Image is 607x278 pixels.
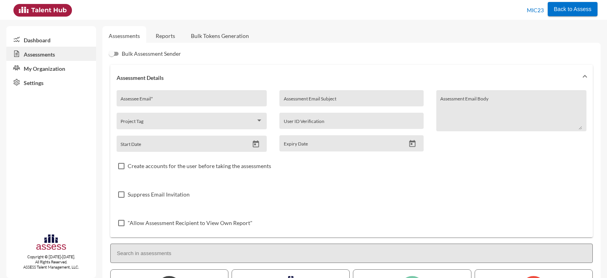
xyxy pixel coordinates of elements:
[110,65,593,90] mat-expansion-panel-header: Assessment Details
[36,233,67,253] img: assesscompany-logo.png
[554,6,592,12] span: Back to Assess
[548,4,598,13] a: Back to Assess
[6,254,96,270] p: Copyright © [DATE]-[DATE]. All Rights Reserved. ASSESS Talent Management, LLC.
[6,47,96,61] a: Assessments
[128,161,271,171] span: Create accounts for the user before taking the assessments
[6,75,96,89] a: Settings
[185,26,255,45] a: Bulk Tokens Generation
[110,244,593,263] input: Search in assessments
[109,32,140,39] a: Assessments
[249,140,263,148] button: Open calendar
[6,61,96,75] a: My Organization
[128,190,190,199] span: Suppress Email Invitation
[405,140,419,148] button: Open calendar
[6,32,96,47] a: Dashboard
[527,4,544,17] p: MIC23
[110,90,593,237] div: Assessment Details
[149,26,181,45] a: Reports
[128,218,253,228] span: "Allow Assessment Recipient to View Own Report"
[117,74,577,81] mat-panel-title: Assessment Details
[122,49,181,59] span: Bulk Assessment Sender
[548,2,598,16] button: Back to Assess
